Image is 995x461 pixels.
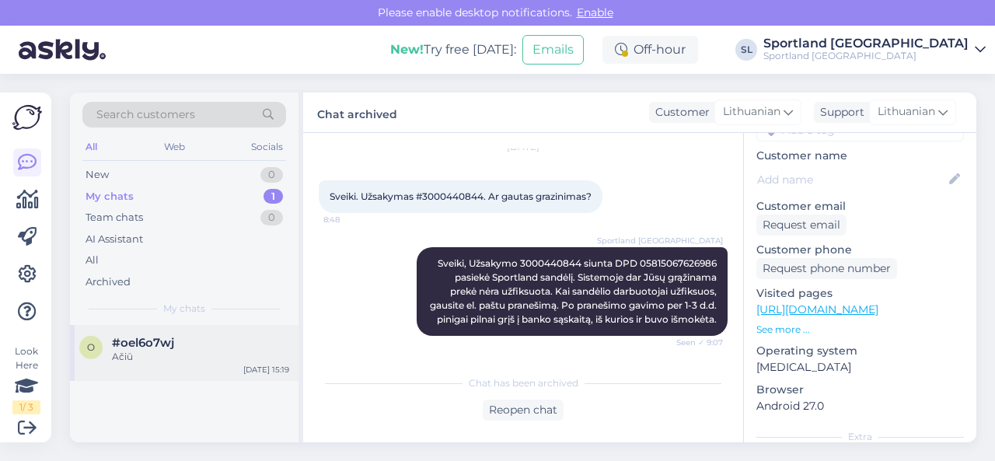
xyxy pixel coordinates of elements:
div: Socials [248,137,286,157]
span: Sveiki. Užsakymas #3000440844. Ar gautas grazinimas? [330,190,592,202]
div: 1 [264,189,283,204]
div: Ačiū [112,350,289,364]
div: My chats [86,189,134,204]
span: Seen ✓ 9:07 [665,337,723,348]
p: Customer name [756,148,964,164]
div: Look Here [12,344,40,414]
p: Customer phone [756,242,964,258]
p: Customer email [756,198,964,215]
span: Lithuanian [723,103,780,120]
span: o [87,341,95,353]
div: AI Assistant [86,232,143,247]
div: Request phone number [756,258,897,279]
button: Emails [522,35,584,65]
div: Request email [756,215,847,236]
div: 0 [260,210,283,225]
span: My chats [163,302,205,316]
span: Enable [572,5,618,19]
b: New! [390,42,424,57]
div: Extra [756,430,964,444]
div: Reopen chat [483,400,564,421]
span: #oel6o7wj [112,336,174,350]
div: Team chats [86,210,143,225]
div: Support [814,104,864,120]
div: 0 [260,167,283,183]
div: Archived [86,274,131,290]
div: Try free [DATE]: [390,40,516,59]
input: Add name [757,171,946,188]
div: [DATE] 15:19 [243,364,289,375]
div: 1 / 3 [12,400,40,414]
div: New [86,167,109,183]
div: Sportland [GEOGRAPHIC_DATA] [763,50,969,62]
p: Android 27.0 [756,398,964,414]
p: Visited pages [756,285,964,302]
span: Lithuanian [878,103,935,120]
span: Search customers [96,107,195,123]
div: Off-hour [602,36,698,64]
p: See more ... [756,323,964,337]
div: Sportland [GEOGRAPHIC_DATA] [763,37,969,50]
a: Sportland [GEOGRAPHIC_DATA]Sportland [GEOGRAPHIC_DATA] [763,37,986,62]
div: SL [735,39,757,61]
span: Sveiki, Užsakymo 3000440844 siunta DPD 05815067626986 pasiekė Sportland sandėlį. Sistemoje dar Jū... [430,257,719,325]
div: All [86,253,99,268]
div: Web [161,137,188,157]
span: 8:48 [323,214,382,225]
p: [MEDICAL_DATA] [756,359,964,375]
a: [URL][DOMAIN_NAME] [756,302,878,316]
span: Chat has been archived [469,376,578,390]
img: Askly Logo [12,105,42,130]
label: Chat archived [317,102,397,123]
span: Sportland [GEOGRAPHIC_DATA] [597,235,723,246]
div: Customer [649,104,710,120]
p: Browser [756,382,964,398]
p: Operating system [756,343,964,359]
div: All [82,137,100,157]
